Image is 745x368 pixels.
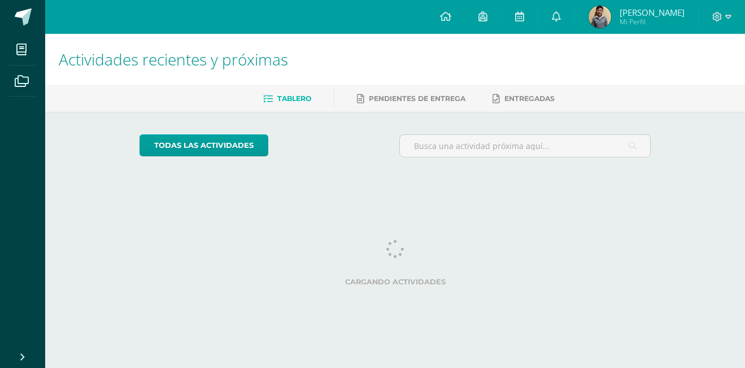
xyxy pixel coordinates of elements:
[400,135,650,157] input: Busca una actividad próxima aquí...
[357,90,465,108] a: Pendientes de entrega
[620,17,685,27] span: Mi Perfil
[504,94,555,103] span: Entregadas
[369,94,465,103] span: Pendientes de entrega
[620,7,685,18] span: [PERSON_NAME]
[277,94,311,103] span: Tablero
[263,90,311,108] a: Tablero
[493,90,555,108] a: Entregadas
[589,6,611,28] img: bf00ad4b9777a7f8f898b3ee4dd5af5c.png
[59,49,288,70] span: Actividades recientes y próximas
[140,278,651,286] label: Cargando actividades
[140,134,268,156] a: todas las Actividades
